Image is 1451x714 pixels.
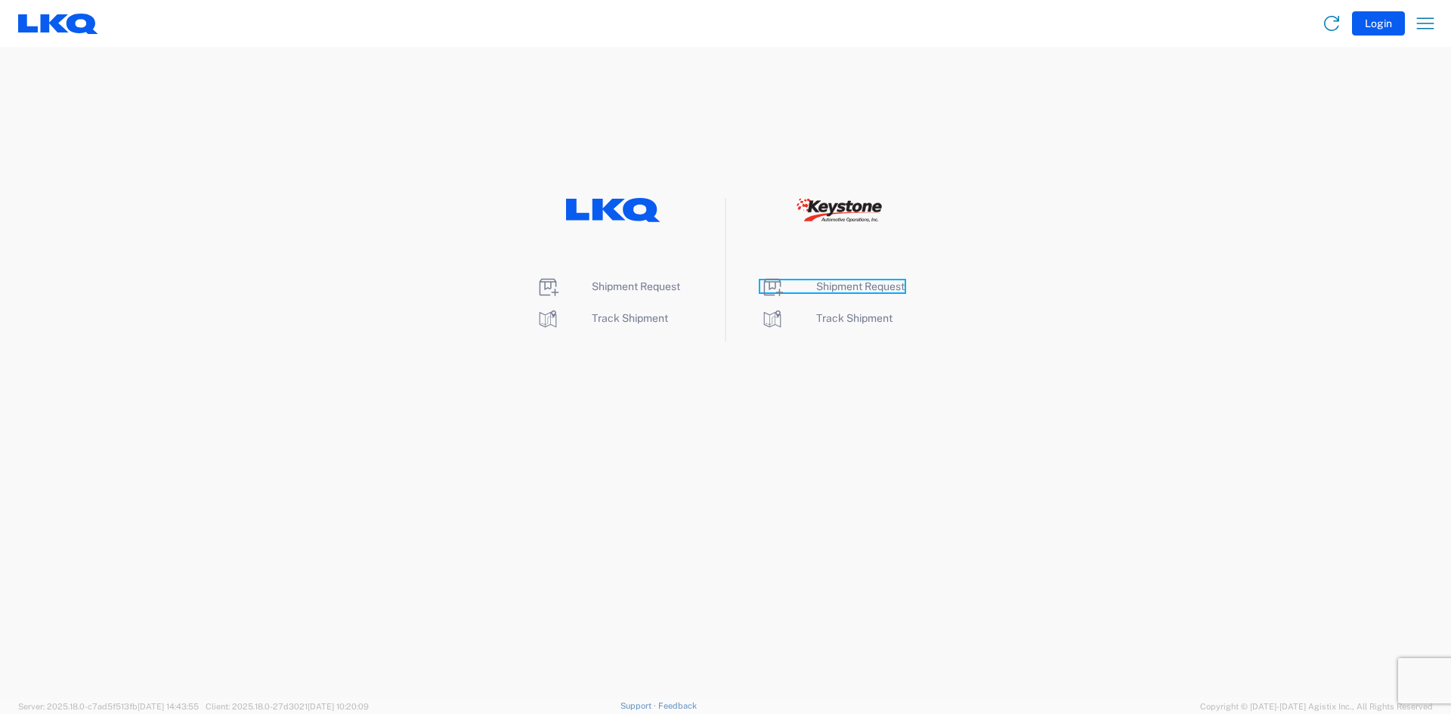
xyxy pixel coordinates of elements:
a: Support [620,701,658,710]
span: Shipment Request [592,280,680,292]
a: Track Shipment [760,312,893,324]
span: [DATE] 14:43:55 [138,702,199,711]
a: Shipment Request [760,280,905,292]
span: Track Shipment [816,312,893,324]
span: Client: 2025.18.0-27d3021 [206,702,369,711]
button: Login [1352,11,1405,36]
span: Shipment Request [816,280,905,292]
span: Copyright © [DATE]-[DATE] Agistix Inc., All Rights Reserved [1200,700,1433,713]
a: Feedback [658,701,697,710]
span: Server: 2025.18.0-c7ad5f513fb [18,702,199,711]
span: [DATE] 10:20:09 [308,702,369,711]
a: Shipment Request [536,280,680,292]
span: Track Shipment [592,312,668,324]
a: Track Shipment [536,312,668,324]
